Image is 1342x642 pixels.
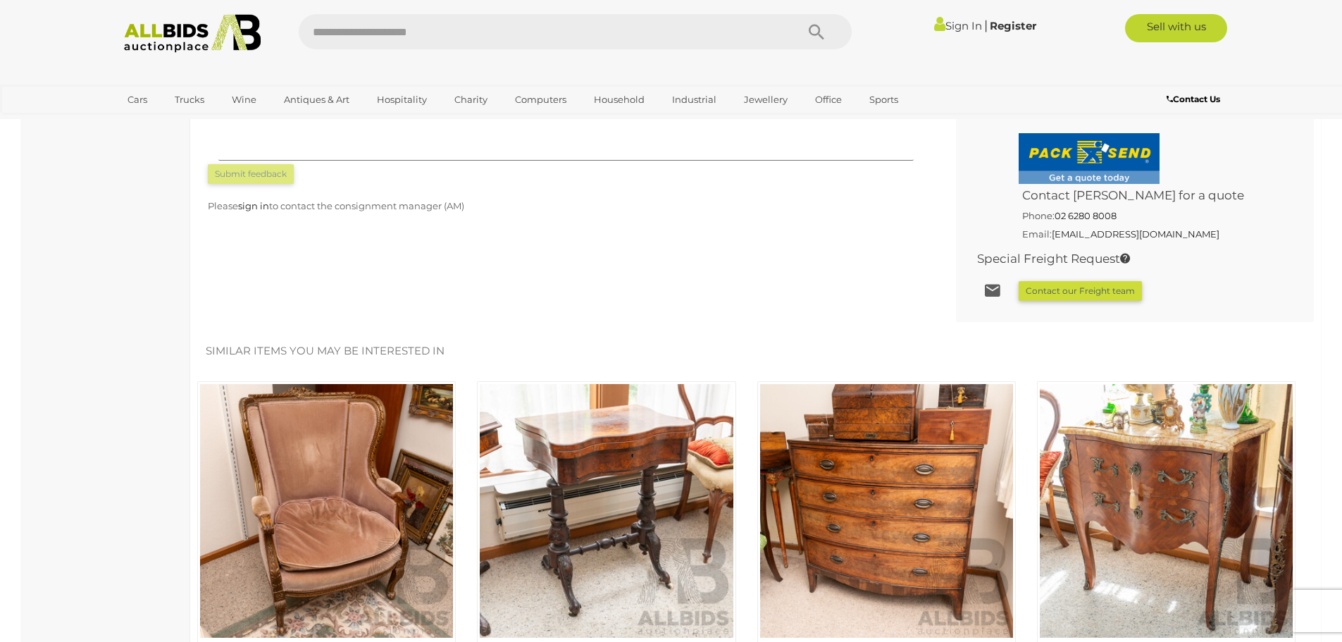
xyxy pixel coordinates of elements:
[860,88,907,111] a: Sports
[166,88,213,111] a: Trucks
[223,88,266,111] a: Wine
[116,14,269,53] img: Allbids.com.au
[735,88,797,111] a: Jewellery
[1019,185,1282,206] h4: Contact [PERSON_NAME] for a quote
[1040,384,1293,637] img: Small Louis XV Style Two Drawer Marble Top Bombe Commode Chest
[275,88,359,111] a: Antiques & Art
[1125,14,1227,42] a: Sell with us
[977,252,1272,266] h2: Special Freight Request
[806,88,851,111] a: Office
[990,19,1036,32] a: Register
[1019,226,1282,242] h5: Email:
[118,111,237,135] a: [GEOGRAPHIC_DATA]
[208,164,294,184] button: Submit feedback
[781,14,852,49] button: Search
[1167,94,1220,104] b: Contact Us
[480,384,733,637] img: Early Victorian Bur Walnut Fold Over Games Table
[200,384,453,637] img: Louis XVI Bergère Armchair with Dusty Pink Upholstery
[368,88,436,111] a: Hospitality
[934,19,982,32] a: Sign In
[1055,210,1117,221] a: 02 6280 8008
[506,88,576,111] a: Computers
[663,88,726,111] a: Industrial
[208,198,924,214] p: Please to contact the consignment manager (AM)
[585,88,654,111] a: Household
[206,345,1287,357] h2: Similar items you may be interested in
[984,18,988,33] span: |
[760,384,1013,637] img: Georgian Flame Mahogany Bow Front Chest of Four Drawers
[1019,281,1142,301] button: Contact our Freight team
[1019,207,1282,224] h5: Phone:
[118,88,156,111] a: Cars
[1052,228,1219,240] a: [EMAIL_ADDRESS][DOMAIN_NAME]
[238,200,269,211] a: sign in
[1167,92,1224,107] a: Contact Us
[1019,133,1160,184] img: Fyshwick-AllBids-GETAQUOTE.png
[445,88,497,111] a: Charity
